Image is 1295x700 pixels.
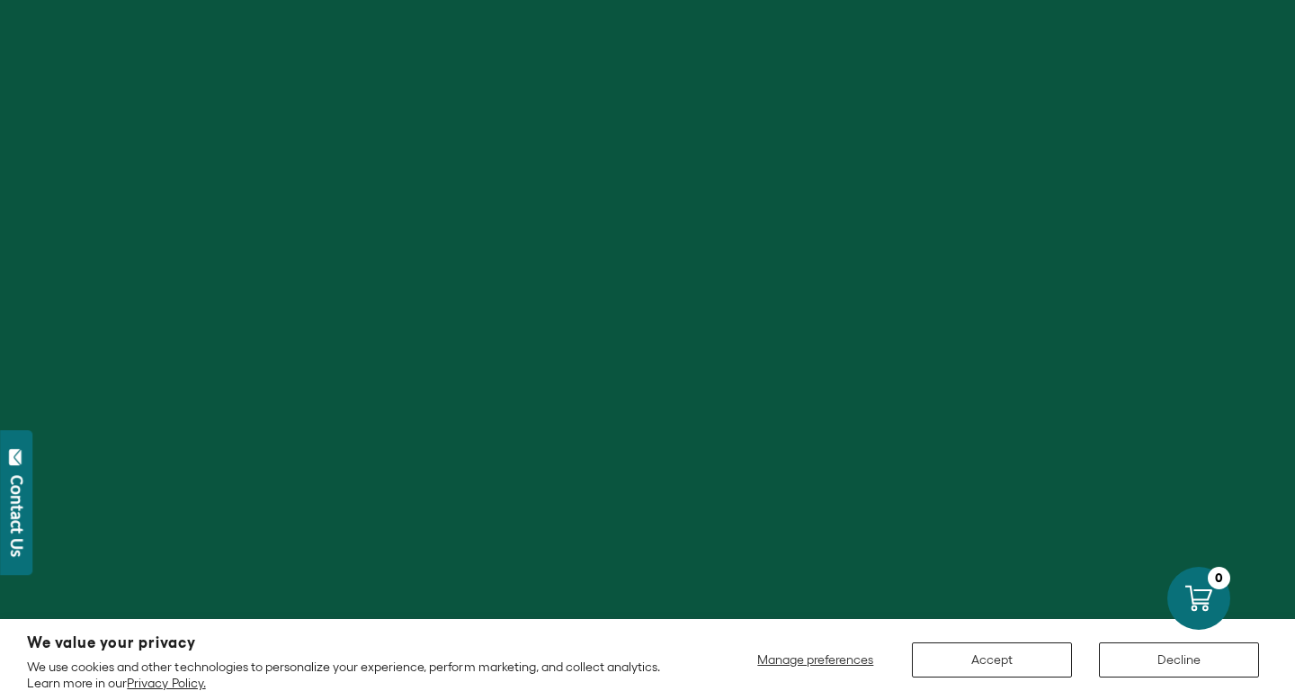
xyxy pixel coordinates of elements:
button: Manage preferences [746,642,885,678]
a: Privacy Policy. [127,676,205,690]
button: Decline [1099,642,1259,678]
h2: We value your privacy [27,635,684,651]
div: Contact Us [8,475,26,557]
button: Accept [912,642,1072,678]
span: Manage preferences [757,652,873,667]
p: We use cookies and other technologies to personalize your experience, perform marketing, and coll... [27,659,684,691]
div: 0 [1208,567,1230,589]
